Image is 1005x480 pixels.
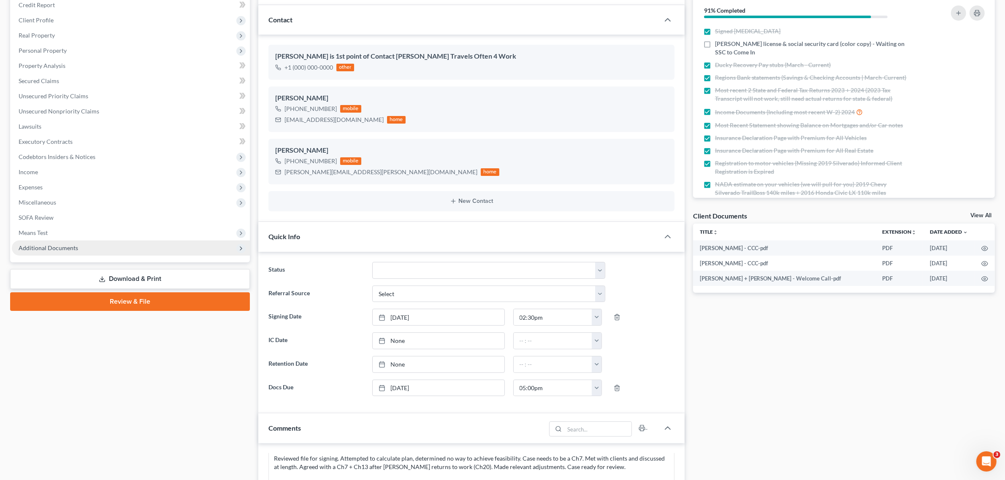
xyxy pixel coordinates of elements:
[514,309,592,325] input: -- : --
[715,121,903,129] span: Most Recent Statement showing Balance on Mortgages and/or Car notes
[693,271,875,286] td: [PERSON_NAME] + [PERSON_NAME] - Welcome Call-pdf
[284,105,337,113] div: [PHONE_NUMBER]
[693,240,875,256] td: [PERSON_NAME] - CCC-pdf
[12,73,250,89] a: Secured Claims
[715,86,912,103] span: Most recent 2 State and Federal Tax Returns 2023 + 2024 (2023 Tax Transcript will not work, still...
[268,424,301,432] span: Comments
[715,61,831,69] span: Ducky Recovery Pay stubs (March - Current)
[284,116,384,124] div: [EMAIL_ADDRESS][DOMAIN_NAME]
[976,451,997,472] iframe: Intercom live chat
[268,232,300,240] span: Quick Info
[12,210,250,225] a: SOFA Review
[970,213,991,218] a: View All
[564,422,631,436] input: Search...
[19,62,65,69] span: Property Analysis
[284,157,337,165] div: [PHONE_NUMBER]
[19,77,59,84] span: Secured Claims
[704,7,745,14] strong: 91% Completed
[264,356,368,373] label: Retention Date
[19,214,54,221] span: SOFA Review
[12,89,250,104] a: Unsecured Priority Claims
[715,40,912,57] span: [PERSON_NAME] license & social security card (color copy) - Waiting on SSC to Come In
[693,256,875,271] td: [PERSON_NAME] - CCC-pdf
[882,229,916,235] a: Extensionunfold_more
[713,230,718,235] i: unfold_more
[19,153,95,160] span: Codebtors Insiders & Notices
[19,108,99,115] span: Unsecured Nonpriority Claims
[19,199,56,206] span: Miscellaneous
[264,286,368,302] label: Referral Source
[875,271,923,286] td: PDF
[340,157,361,165] div: mobile
[875,256,923,271] td: PDF
[923,240,975,256] td: [DATE]
[373,309,504,325] a: [DATE]
[715,180,912,197] span: NADA estimate on your vehicles (we will pull for you) 2019 Chevy Silverado TrailBoss 140k miles +...
[923,271,975,286] td: [DATE]
[514,333,592,349] input: -- : --
[994,451,1000,458] span: 3
[963,230,968,235] i: expand_more
[373,380,504,396] a: [DATE]
[387,116,406,124] div: home
[715,27,781,35] span: Signed [MEDICAL_DATA]
[481,168,499,176] div: home
[514,356,592,372] input: -- : --
[284,63,333,72] div: +1 (000) 000-0000
[19,16,54,24] span: Client Profile
[19,123,41,130] span: Lawsuits
[19,244,78,251] span: Additional Documents
[19,229,48,236] span: Means Test
[700,229,718,235] a: Titleunfold_more
[715,159,912,176] span: Registration to motor vehicles (Missing 2019 Silverado) Informed Client Registration is Expired
[373,333,504,349] a: None
[19,138,73,145] span: Executory Contracts
[340,105,361,113] div: mobile
[19,183,43,191] span: Expenses
[693,211,747,220] div: Client Documents
[264,380,368,396] label: Docs Due
[10,292,250,311] a: Review & File
[275,93,667,103] div: [PERSON_NAME]
[19,92,88,100] span: Unsecured Priority Claims
[19,168,38,175] span: Income
[12,104,250,119] a: Unsecured Nonpriority Claims
[373,356,504,372] a: None
[336,64,354,71] div: other
[875,240,923,256] td: PDF
[930,229,968,235] a: Date Added expand_more
[911,230,916,235] i: unfold_more
[275,51,667,62] div: [PERSON_NAME] is 1st point of Contact [PERSON_NAME] Travels Often 4 Work
[923,256,975,271] td: [DATE]
[715,146,874,155] span: Insurance Declaration Page with Premium for All Real Estate
[19,47,67,54] span: Personal Property
[715,108,855,116] span: Income Documents (Including most recent W-2) 2024
[12,119,250,134] a: Lawsuits
[12,58,250,73] a: Property Analysis
[19,32,55,39] span: Real Property
[19,1,55,8] span: Credit Report
[715,134,867,142] span: Insurance Declaration Page with Premium for All Vehicles
[264,332,368,349] label: IC Date
[275,146,667,156] div: [PERSON_NAME]
[264,262,368,279] label: Status
[284,168,477,176] div: [PERSON_NAME][EMAIL_ADDRESS][PERSON_NAME][DOMAIN_NAME]
[268,16,293,24] span: Contact
[715,73,907,82] span: Regions Bank statements (Savings & Checking Accounts | March-Current)
[10,269,250,289] a: Download & Print
[264,309,368,326] label: Signing Date
[514,380,592,396] input: -- : --
[12,134,250,149] a: Executory Contracts
[275,198,667,205] button: New Contact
